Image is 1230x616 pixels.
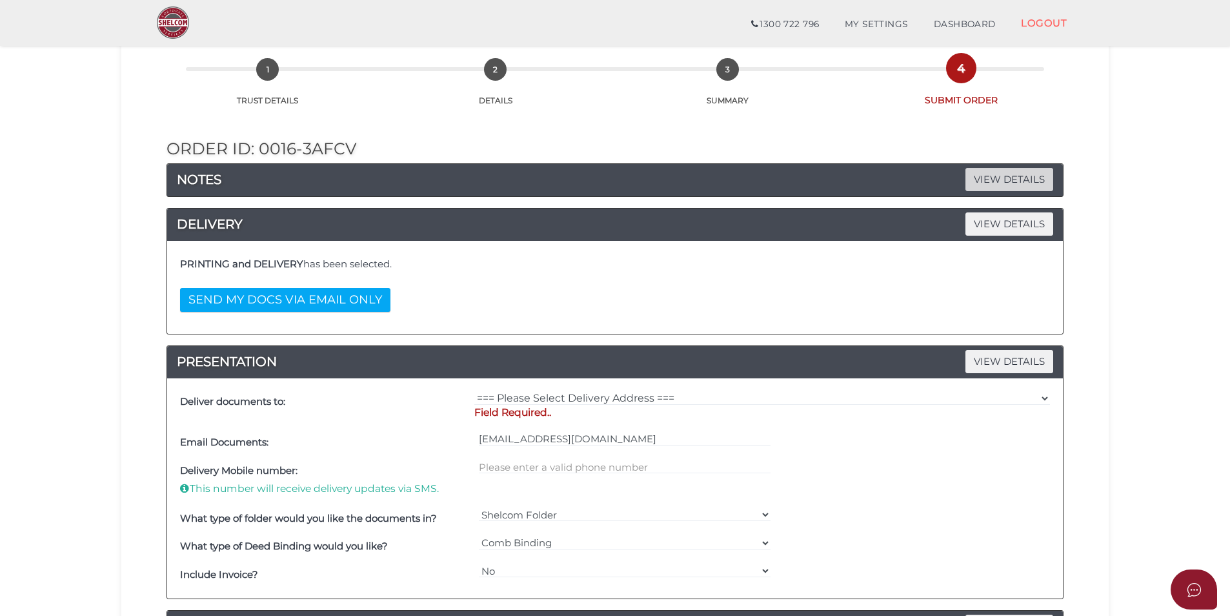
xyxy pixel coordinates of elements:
input: Please enter a valid 10-digit phone number [479,460,771,474]
span: 2 [484,58,507,81]
span: VIEW DETAILS [965,350,1053,373]
h4: DELIVERY [167,214,1063,234]
a: DASHBOARD [921,12,1009,37]
h4: PRESENTATION [167,351,1063,372]
b: Delivery Mobile number: [180,464,297,477]
a: 3SUMMARY [610,72,846,106]
a: 4SUBMIT ORDER [846,71,1076,107]
a: DELIVERYVIEW DETAILS [167,214,1063,234]
a: NOTESVIEW DETAILS [167,169,1063,190]
a: 1300 722 796 [738,12,832,37]
h2: Order ID: 0016-3AFcv [166,140,1064,158]
span: 3 [716,58,739,81]
b: Email Documents: [180,436,268,448]
span: 4 [950,57,973,79]
span: 1 [256,58,279,81]
p: This number will receive delivery updates via SMS. [180,482,472,496]
b: PRINTING and DELIVERY [180,258,303,270]
a: 2DETAILS [381,72,609,106]
a: LOGOUT [1008,10,1080,36]
a: 1TRUST DETAILS [154,72,381,106]
button: Open asap [1171,570,1217,610]
span: VIEW DETAILS [965,212,1053,235]
span: VIEW DETAILS [965,168,1053,190]
h4: has been selected. [180,259,1050,270]
a: PRESENTATIONVIEW DETAILS [167,351,1063,372]
a: MY SETTINGS [832,12,921,37]
b: Include Invoice? [180,568,258,580]
p: Field Required.. [474,406,1050,420]
b: Deliver documents to: [180,395,285,407]
b: What type of folder would you like the documents in? [180,512,437,524]
button: SEND MY DOCS VIA EMAIL ONLY [180,288,390,312]
b: What type of Deed Binding would you like? [180,540,388,552]
h4: NOTES [167,169,1063,190]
